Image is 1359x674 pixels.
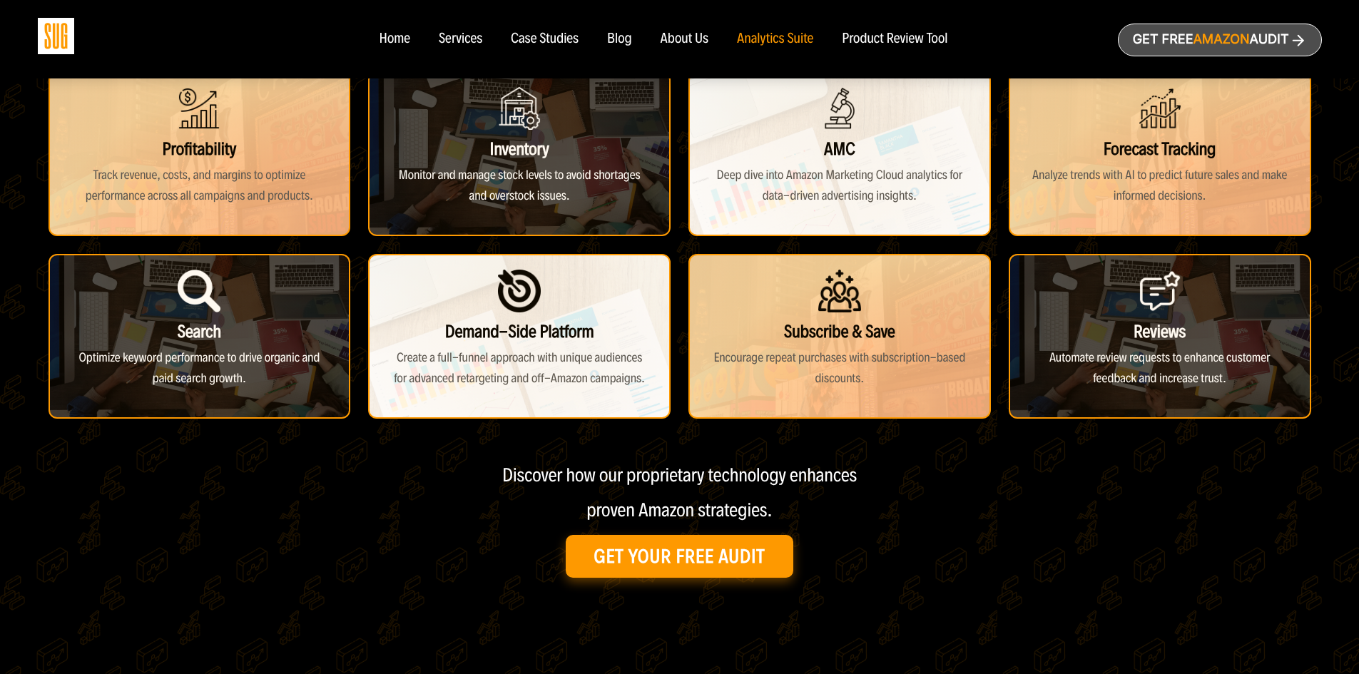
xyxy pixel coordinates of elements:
[466,465,894,486] p: Discover how our proprietary technology enhances
[439,31,482,47] a: Services
[1193,32,1249,47] span: Amazon
[38,18,74,54] img: Sug
[511,31,579,47] a: Case Studies
[466,500,894,521] p: proven Amazon strategies.
[1118,24,1322,56] a: Get freeAmazonAudit
[737,31,813,47] a: Analytics Suite
[566,535,794,578] a: Get Your Free Audit
[607,31,632,47] a: Blog
[842,31,947,47] a: Product Review Tool
[379,31,409,47] a: Home
[661,31,709,47] a: About Us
